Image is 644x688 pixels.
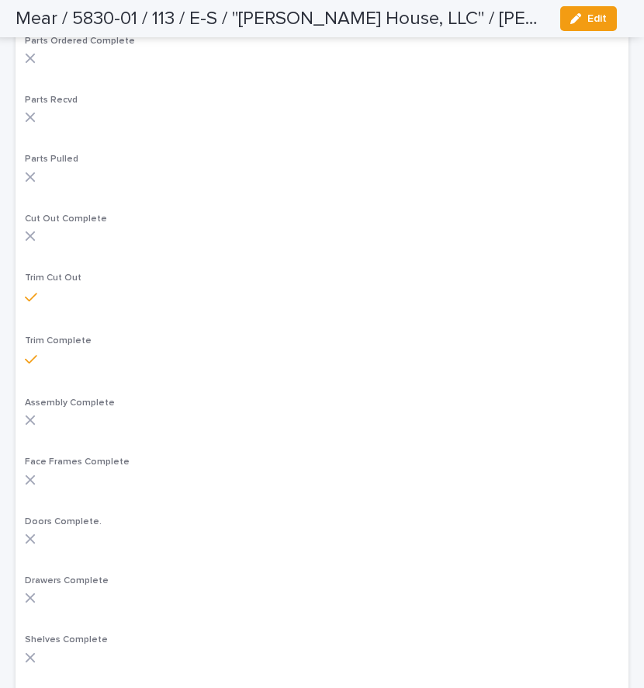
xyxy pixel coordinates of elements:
[25,155,78,164] span: Parts Pulled
[25,336,92,346] span: Trim Complete
[25,398,115,408] span: Assembly Complete
[25,517,102,526] span: Doors Complete.
[25,214,107,224] span: Cut Out Complete
[16,8,548,30] h2: Mear / 5830-01 / 113 / E-S / "Lemburg House, LLC" / Raymie Williams
[25,576,109,585] span: Drawers Complete
[587,13,607,24] span: Edit
[560,6,617,31] button: Edit
[25,36,135,46] span: Parts Ordered Complete
[25,457,130,467] span: Face Frames Complete
[25,273,81,283] span: Trim Cut Out
[25,96,78,105] span: Parts Recvd
[25,635,108,645] span: Shelves Complete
